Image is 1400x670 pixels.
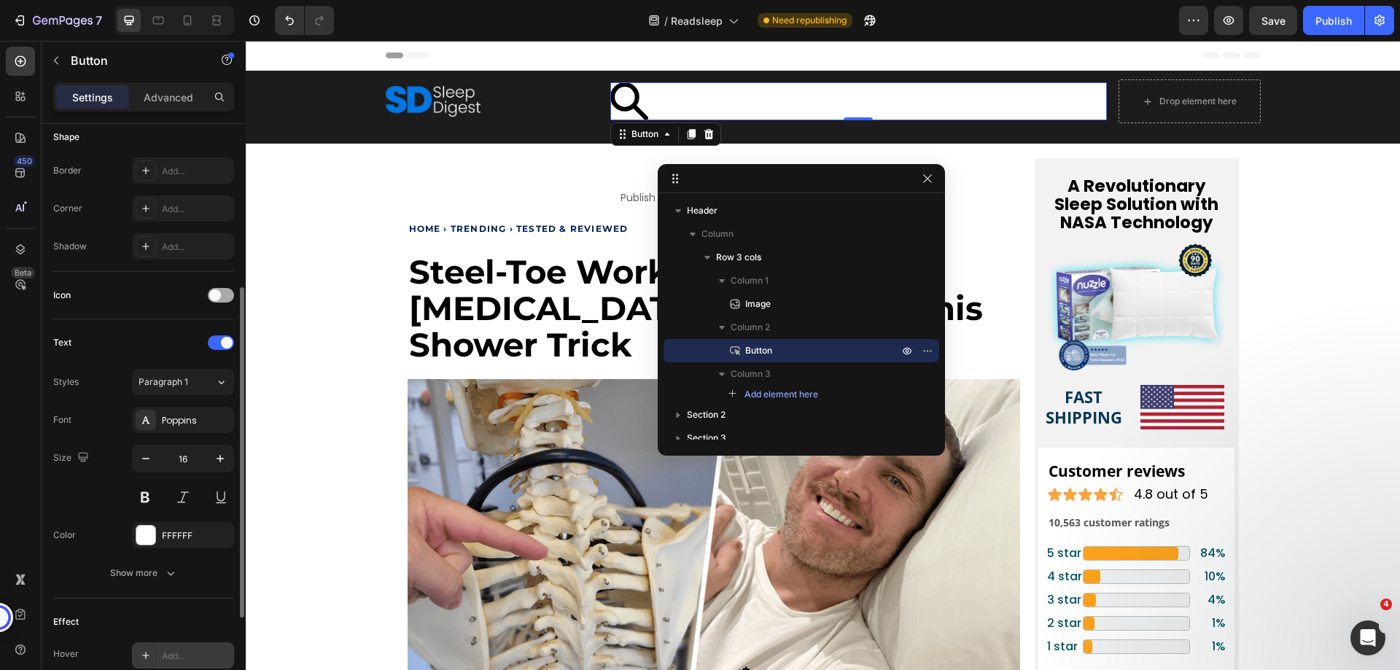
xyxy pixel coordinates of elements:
div: Icon [53,289,71,302]
button: Save [1249,6,1297,35]
div: Text [53,336,71,349]
button: Paragraph 1 [132,369,234,395]
span: Image [745,297,771,311]
p: Settings [72,90,113,105]
span: Need republishing [772,14,847,27]
button: 7 [6,6,109,35]
div: Styles [53,375,79,389]
strong: Steel-Toe Workers Get [MEDICAL_DATA], Few Know This Shower Trick [163,211,737,324]
p: Advanced [144,90,193,105]
p: 7 [96,12,102,29]
div: 1 star [801,597,837,615]
span: Column 3 [731,367,771,381]
div: Poppins [162,414,230,427]
span: Button [745,343,772,358]
div: Show more [110,566,178,580]
div: 3 star [801,550,837,568]
button: Show more [53,560,234,586]
span: Readsleep [671,13,723,28]
div: Publish [1315,13,1352,28]
div: FFFFFF [162,529,230,542]
div: Color [53,529,76,542]
span: Section 2 [687,408,726,422]
div: Add... [162,165,230,178]
div: Font [53,413,71,426]
span: / [664,13,668,28]
span: Add element here [744,388,818,401]
div: Corner [53,202,82,215]
div: Button [383,87,416,100]
span: Column [701,227,734,241]
span: Save [1261,15,1286,27]
img: gempages_569934698445275975-ff1745e0-d42f-46f0-b27c-0682267603b3.png [804,203,979,330]
span: 4.8 out of 5 [888,444,962,462]
div: 4% [944,550,980,568]
strong: Home › Trending › tested & reviewed [163,182,383,193]
iframe: Intercom live chat [1350,620,1385,655]
button: Add element here [722,386,825,403]
div: Shape [53,131,79,144]
img: gempages_569934698445275975-2f368087-05ef-4007-81fc-8f89f1f02d1e.png [895,344,979,388]
strong: Shipping [800,365,876,387]
strong: FAST [819,345,857,367]
div: 450 [14,155,35,167]
span: Header [687,203,717,218]
span: 4 [1380,599,1392,610]
div: 1% [944,597,980,615]
span: Column 1 [731,273,769,288]
div: Effect [53,615,79,628]
strong: A Revolutionary Sleep Solution with NASA Technology [809,133,973,193]
div: Beta [11,267,35,278]
strong: 10,563 customer ratings [803,475,924,488]
div: Border [53,164,82,177]
div: Size [53,448,92,468]
span: Custom code [162,129,774,147]
iframe: To enrich screen reader interactions, please activate Accessibility in Grammarly extension settings [246,41,1400,670]
div: 84% [944,504,980,521]
span: Publish the page to see the content. [162,149,774,164]
strong: Customer reviews [803,420,939,440]
div: Hover [53,647,79,661]
div: Add... [162,203,230,216]
div: 10% [944,527,980,545]
span: Paragraph 1 [139,375,188,389]
div: 5 star [801,504,837,521]
div: Add... [162,650,230,663]
div: 2 star [801,574,837,591]
div: Drop element here [914,55,991,66]
div: Shadow [53,240,87,253]
span: Row 3 cols [716,250,761,265]
div: 1% [944,574,980,591]
div: Undo/Redo [275,6,334,35]
span: Section 3 [687,431,726,445]
button: Publish [1303,6,1364,35]
div: 4 star [801,527,837,545]
span: Column 2 [731,320,770,335]
p: Button [71,52,195,69]
div: Add... [162,241,230,254]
